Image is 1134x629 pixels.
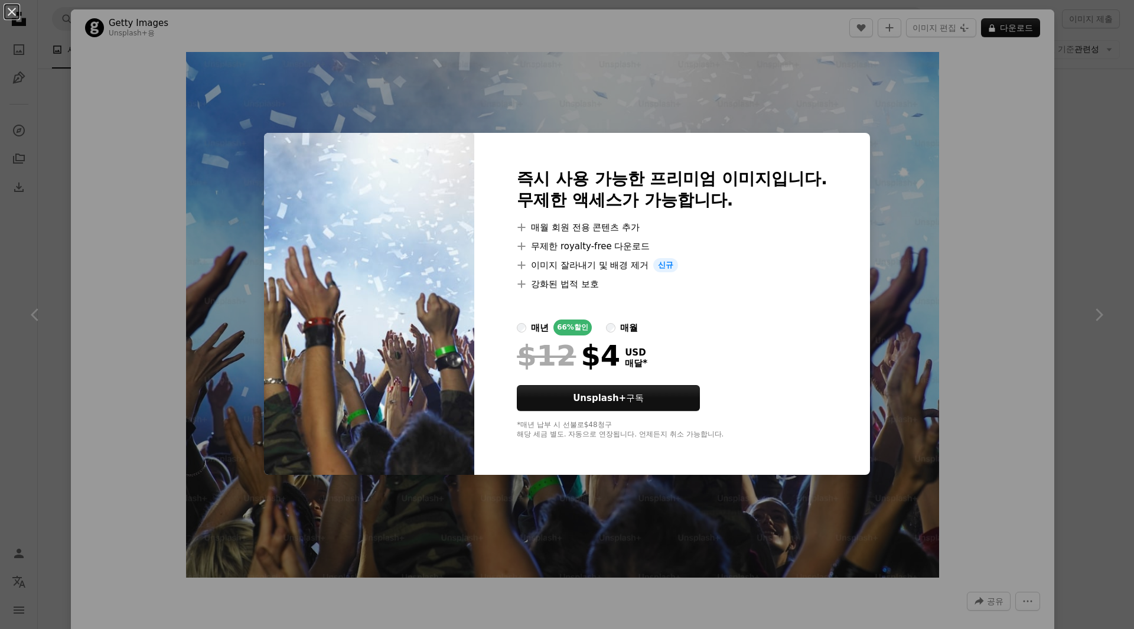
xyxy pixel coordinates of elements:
[553,320,592,335] div: 66% 할인
[653,258,678,272] span: 신규
[517,340,620,371] div: $4
[517,277,827,291] li: 강화된 법적 보호
[517,239,827,253] li: 무제한 royalty-free 다운로드
[517,220,827,234] li: 매월 회원 전용 콘텐츠 추가
[573,393,626,403] strong: Unsplash+
[606,323,615,333] input: 매월
[517,385,700,411] button: Unsplash+구독
[625,347,647,358] span: USD
[620,321,638,335] div: 매월
[531,321,549,335] div: 매년
[264,133,474,475] img: premium_photo-1664303108327-24d2b03b2134
[517,421,827,439] div: *매년 납부 시 선불로 $48 청구 해당 세금 별도. 자동으로 연장됩니다. 언제든지 취소 가능합니다.
[517,323,526,333] input: 매년66%할인
[517,168,827,211] h2: 즉시 사용 가능한 프리미엄 이미지입니다. 무제한 액세스가 가능합니다.
[517,258,827,272] li: 이미지 잘라내기 및 배경 제거
[517,340,576,371] span: $12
